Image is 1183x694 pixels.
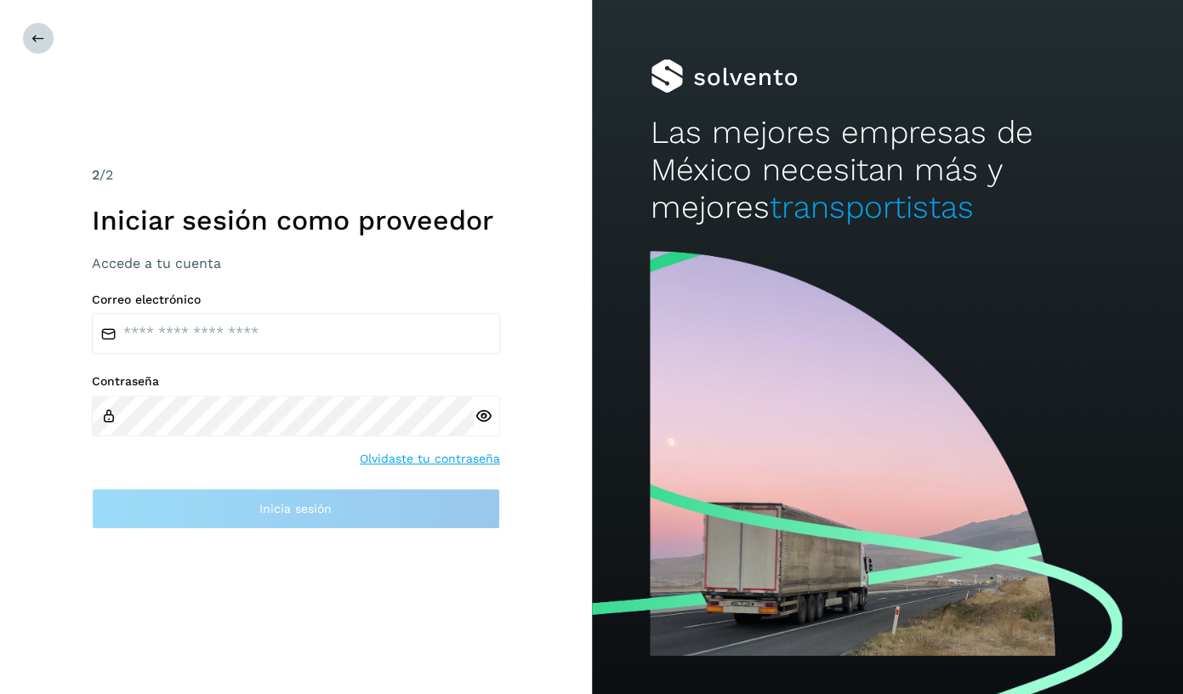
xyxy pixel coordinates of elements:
[92,374,500,389] label: Contraseña
[770,189,974,225] span: transportistas
[360,450,500,468] a: Olvidaste tu contraseña
[92,255,500,271] h3: Accede a tu cuenta
[92,165,500,185] div: /2
[651,114,1123,227] h2: Las mejores empresas de México necesitan más y mejores
[92,293,500,307] label: Correo electrónico
[92,204,500,236] h1: Iniciar sesión como proveedor
[259,503,332,515] span: Inicia sesión
[92,488,500,529] button: Inicia sesión
[92,167,100,183] span: 2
